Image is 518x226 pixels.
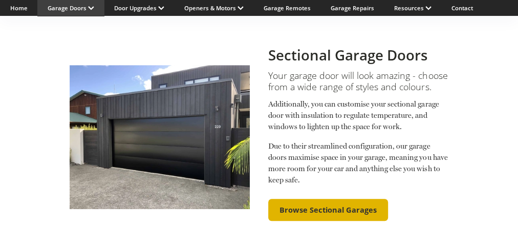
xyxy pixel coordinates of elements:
[114,4,164,12] a: Door Upgrades
[268,199,388,221] a: Browse Sectional Garages
[331,4,374,12] a: Garage Repairs
[264,4,311,12] a: Garage Remotes
[268,70,448,92] h3: Your garage door will look amazing - choose from a wide range of styles and colours.
[279,206,377,215] span: Browse Sectional Garages
[268,47,448,64] h2: Sectional Garage Doors
[48,4,94,12] a: Garage Doors
[268,98,448,140] p: Additionally, you can customise your sectional garage door with insulation to regulate temperatur...
[394,4,431,12] a: Resources
[451,4,473,12] a: Contact
[268,140,448,186] p: Due to their streamlined configuration, our garage doors maximise space in your garage, meaning y...
[10,4,28,12] a: Home
[184,4,244,12] a: Openers & Motors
